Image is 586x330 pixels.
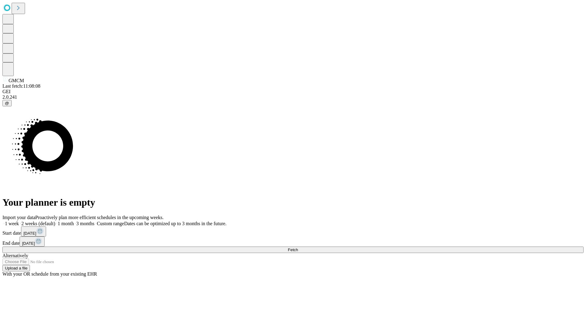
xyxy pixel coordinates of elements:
[35,215,164,220] span: Proactively plan more efficient schedules in the upcoming weeks.
[58,221,74,226] span: 1 month
[2,215,35,220] span: Import your data
[97,221,124,226] span: Custom range
[21,221,55,226] span: 2 weeks (default)
[2,247,584,253] button: Fetch
[9,78,24,83] span: GMCM
[76,221,94,226] span: 3 months
[5,221,19,226] span: 1 week
[21,226,46,237] button: [DATE]
[2,83,40,89] span: Last fetch: 11:08:08
[5,101,9,105] span: @
[2,197,584,208] h1: Your planner is empty
[2,265,30,271] button: Upload a file
[22,241,35,246] span: [DATE]
[2,226,584,237] div: Start date
[2,271,97,277] span: With your OR schedule from your existing EHR
[20,237,45,247] button: [DATE]
[288,248,298,252] span: Fetch
[2,89,584,94] div: GEI
[2,100,12,106] button: @
[124,221,226,226] span: Dates can be optimized up to 3 months in the future.
[2,94,584,100] div: 2.0.241
[24,231,36,236] span: [DATE]
[2,253,28,258] span: Alternatively
[2,237,584,247] div: End date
